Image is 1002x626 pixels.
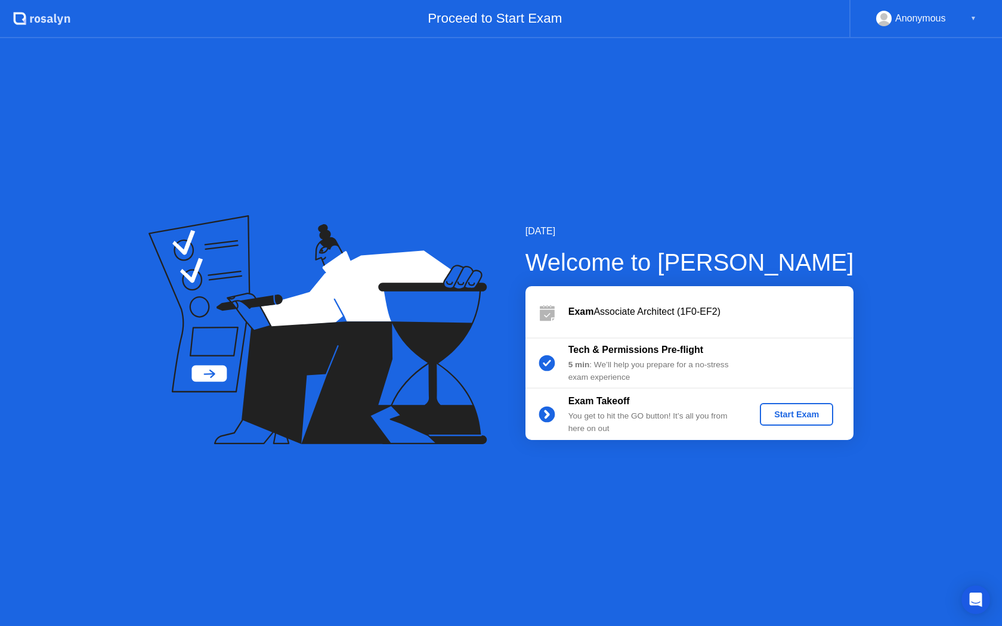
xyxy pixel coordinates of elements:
[525,244,854,280] div: Welcome to [PERSON_NAME]
[970,11,976,26] div: ▼
[568,305,853,319] div: Associate Architect (1F0-EF2)
[568,396,630,406] b: Exam Takeoff
[760,403,833,426] button: Start Exam
[895,11,946,26] div: Anonymous
[525,224,854,238] div: [DATE]
[961,585,990,614] div: Open Intercom Messenger
[568,360,590,369] b: 5 min
[765,410,828,419] div: Start Exam
[568,410,740,435] div: You get to hit the GO button! It’s all you from here on out
[568,306,594,317] b: Exam
[568,345,703,355] b: Tech & Permissions Pre-flight
[568,359,740,383] div: : We’ll help you prepare for a no-stress exam experience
